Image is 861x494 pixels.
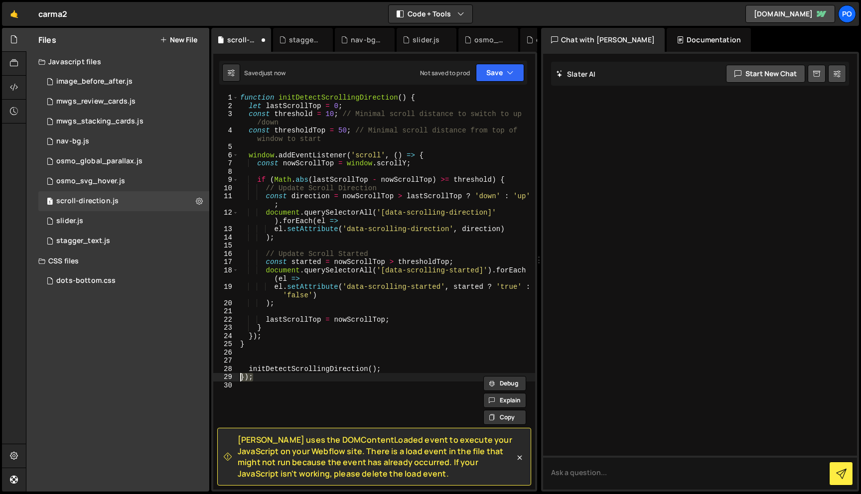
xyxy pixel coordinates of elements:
div: 21 [213,307,239,316]
div: 20 [213,299,239,308]
div: image_before_after.js [56,77,133,86]
div: 16261/43873.js [38,171,209,191]
div: CSS files [26,251,209,271]
div: Javascript files [26,52,209,72]
div: mwgs_review_cards.js [56,97,136,106]
div: 27 [213,357,239,365]
div: 16261/43935.js [38,112,209,131]
button: Explain [483,393,526,408]
button: Copy [483,410,526,425]
div: 8 [213,168,239,176]
h2: Files [38,34,56,45]
div: osmo_svg_hover.js [56,177,125,186]
div: 6 [213,151,239,160]
div: osmo_global_parallax.js [536,35,568,45]
div: Not saved to prod [420,69,470,77]
div: 15 [213,242,239,250]
div: scroll-direction.js [56,197,119,206]
div: 12 [213,209,239,225]
button: Save [476,64,524,82]
div: stagger_text.js [56,237,110,246]
div: 13 [213,225,239,234]
div: 2 [213,102,239,111]
button: Start new chat [726,65,805,83]
span: 1 [47,198,53,206]
div: slider.js [56,217,83,226]
div: 16261/45257.js [38,131,209,151]
div: 22 [213,316,239,324]
div: stagger_text.js [289,35,321,45]
div: 25 [213,340,239,349]
div: nav-bg.js [351,35,383,45]
a: [DOMAIN_NAME] [745,5,835,23]
div: 16261/45261.js [38,191,209,211]
div: 24 [213,332,239,341]
div: carma2 [38,8,67,20]
div: 16261/43941.js [38,92,209,112]
div: slider.js [413,35,439,45]
div: osmo_svg_hover.js [474,35,506,45]
div: nav-bg.js [56,137,89,146]
div: 28 [213,365,239,373]
div: 14 [213,234,239,242]
div: dots-bottom.css [56,276,116,285]
div: 30 [213,381,239,390]
div: 3 [213,110,239,126]
button: Code + Tools [389,5,472,23]
button: New File [160,36,197,44]
div: 16 [213,250,239,258]
div: 29 [213,373,239,381]
h2: Slater AI [556,69,596,79]
div: 18 [213,266,239,283]
div: 5 [213,143,239,151]
div: Documentation [667,28,751,52]
div: 16261/43881.css [38,271,209,291]
div: 17 [213,258,239,266]
div: 26 [213,349,239,357]
div: 16261/43863.js [38,151,209,171]
div: 11 [213,192,239,209]
button: Debug [483,376,526,391]
div: 16261/43862.js [38,231,209,251]
div: 19 [213,283,239,299]
div: scroll-direction.js [227,35,259,45]
a: Po [838,5,856,23]
div: Saved [244,69,286,77]
div: 7 [213,159,239,168]
div: 9 [213,176,239,184]
div: 16261/43906.js [38,211,209,231]
div: 4 [213,126,239,143]
div: Chat with [PERSON_NAME] [541,28,665,52]
div: just now [262,69,286,77]
a: 🤙 [2,2,26,26]
div: osmo_global_parallax.js [56,157,143,166]
span: [PERSON_NAME] uses the DOMContentLoaded event to execute your JavaScript on your Webflow site. Th... [238,434,515,479]
div: 10 [213,184,239,193]
div: 16261/43883.js [38,72,209,92]
div: 1 [213,94,239,102]
div: 23 [213,324,239,332]
div: mwgs_stacking_cards.js [56,117,143,126]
